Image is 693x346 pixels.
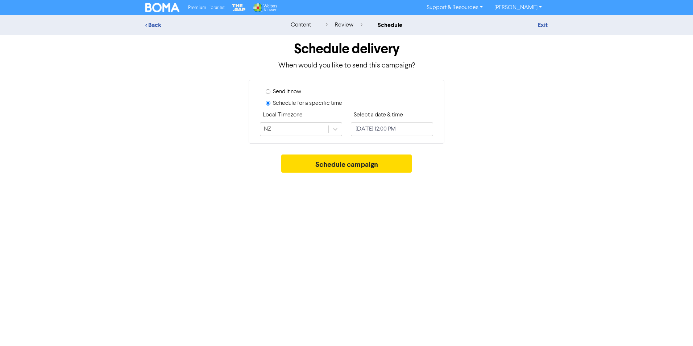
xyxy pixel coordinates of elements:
a: [PERSON_NAME] [489,2,548,13]
a: Support & Resources [421,2,489,13]
img: The Gap [231,3,247,12]
img: BOMA Logo [145,3,179,12]
button: Schedule campaign [281,155,412,173]
div: content [291,21,311,29]
label: Select a date & time [354,111,403,119]
div: schedule [378,21,402,29]
input: Click to select a date [351,122,433,136]
div: < Back [145,21,272,29]
label: Local Timezone [263,111,303,119]
div: review [326,21,362,29]
iframe: Chat Widget [602,268,693,346]
div: NZ [264,125,271,133]
label: Schedule for a specific time [273,99,342,108]
a: Exit [538,21,548,29]
p: When would you like to send this campaign? [145,60,548,71]
label: Send it now [273,87,301,96]
img: Wolters Kluwer [252,3,277,12]
h1: Schedule delivery [145,41,548,57]
span: Premium Libraries: [188,5,225,10]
